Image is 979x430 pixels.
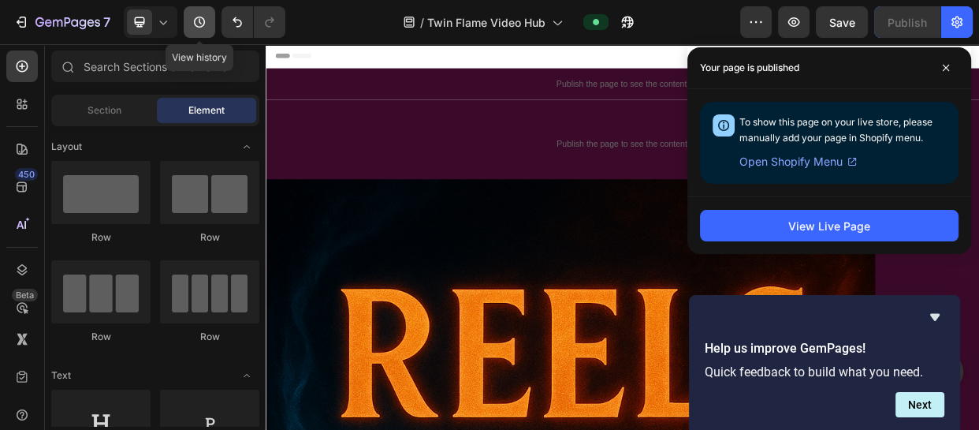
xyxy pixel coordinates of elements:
[700,210,959,241] button: View Live Page
[874,6,940,38] button: Publish
[188,103,225,118] span: Element
[888,14,927,31] div: Publish
[816,6,868,38] button: Save
[739,152,843,171] span: Open Shopify Menu
[700,60,799,76] p: Your page is published
[103,13,110,32] p: 7
[829,16,855,29] span: Save
[234,134,259,159] span: Toggle open
[895,392,944,417] button: Next question
[234,363,259,388] span: Toggle open
[788,218,870,234] div: View Live Page
[739,116,932,144] span: To show this page on your live store, please manually add your page in Shopify menu.
[160,230,259,245] div: Row
[12,289,38,301] div: Beta
[51,230,151,245] div: Row
[705,365,944,380] p: Quick feedback to build what you need.
[51,368,71,383] span: Text
[427,14,545,31] span: Twin Flame Video Hub
[266,44,979,430] iframe: Design area
[925,308,944,327] button: Hide survey
[51,140,82,154] span: Layout
[221,6,285,38] div: Undo/Redo
[51,50,259,82] input: Search Sections & Elements
[13,125,933,141] p: Publish the page to see the content.
[87,103,121,118] span: Section
[705,308,944,417] div: Help us improve GemPages!
[6,6,117,38] button: 7
[160,330,259,344] div: Row
[420,14,424,31] span: /
[51,330,151,344] div: Row
[705,339,944,358] h2: Help us improve GemPages!
[15,168,38,181] div: 450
